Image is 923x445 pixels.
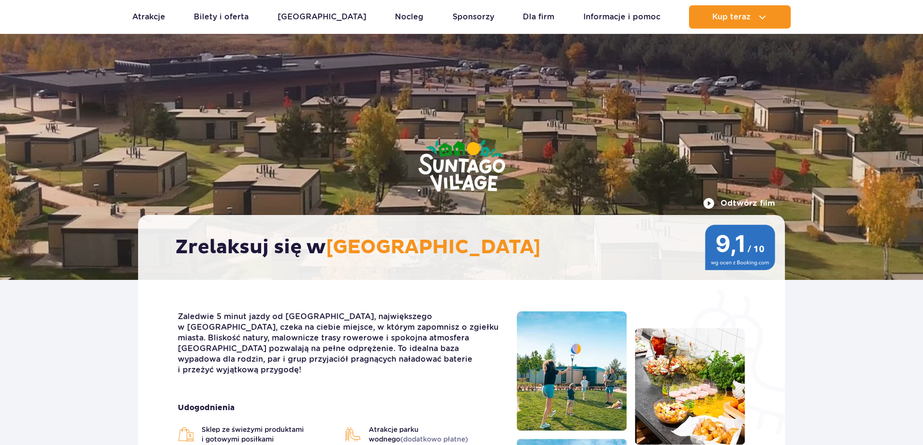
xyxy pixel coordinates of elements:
a: Sponsorzy [453,5,494,29]
img: 9,1/10 wg ocen z Booking.com [705,225,775,270]
button: Odtwórz film [703,198,775,209]
a: Bilety i oferta [194,5,249,29]
span: Sklep ze świeżymi produktami i gotowymi posiłkami [202,425,335,444]
a: Dla firm [523,5,554,29]
button: Kup teraz [689,5,791,29]
a: Atrakcje [132,5,165,29]
a: Informacje i pomoc [583,5,660,29]
span: Kup teraz [712,13,751,21]
h2: Zrelaksuj się w [175,235,757,260]
span: (dodatkowo płatne) [400,435,468,443]
p: Zaledwie 5 minut jazdy od [GEOGRAPHIC_DATA], największego w [GEOGRAPHIC_DATA], czeka na ciebie mi... [178,311,502,375]
img: Suntago Village [379,102,544,231]
span: Atrakcje parku wodnego [369,425,502,444]
strong: Udogodnienia [178,402,502,413]
a: [GEOGRAPHIC_DATA] [278,5,366,29]
a: Nocleg [395,5,423,29]
span: [GEOGRAPHIC_DATA] [326,235,541,260]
